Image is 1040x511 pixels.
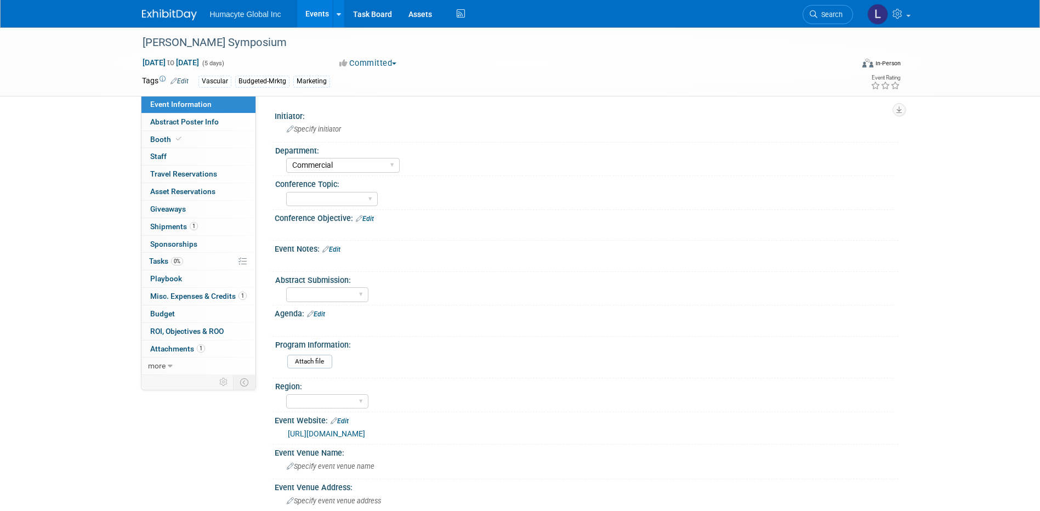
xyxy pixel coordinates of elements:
a: Booth [141,131,255,148]
span: Sponsorships [150,240,197,248]
span: Asset Reservations [150,187,215,196]
div: Region: [275,378,894,392]
a: ROI, Objectives & ROO [141,323,255,340]
a: more [141,357,255,374]
span: 1 [238,292,247,300]
td: Personalize Event Tab Strip [214,375,234,389]
span: 1 [190,222,198,230]
div: Program Information: [275,337,894,350]
div: Event Notes: [275,241,899,255]
div: Conference Objective: [275,210,899,224]
div: Agenda: [275,305,899,320]
span: Search [817,10,843,19]
span: 1 [197,344,205,353]
div: Event Venue Name: [275,445,899,458]
a: Playbook [141,270,255,287]
a: Event Information [141,96,255,113]
div: Marketing [293,76,330,87]
a: Search [803,5,853,24]
div: Conference Topic: [275,176,894,190]
span: Budget [150,309,175,318]
i: Booth reservation complete [176,136,181,142]
span: Tasks [149,257,183,265]
a: Edit [171,77,189,85]
span: Shipments [150,222,198,231]
span: to [166,58,176,67]
span: Specify event venue address [287,497,381,505]
div: Vascular [198,76,231,87]
div: Abstract Submission: [275,272,894,286]
span: 0% [171,257,183,265]
div: Event Rating [871,75,900,81]
div: Event Format [788,57,901,73]
a: Edit [307,310,325,318]
button: Committed [336,58,401,69]
a: Travel Reservations [141,166,255,183]
a: Shipments1 [141,218,255,235]
a: Asset Reservations [141,183,255,200]
td: Tags [142,75,189,88]
span: Travel Reservations [150,169,217,178]
span: Attachments [150,344,205,353]
img: Format-Inperson.png [862,59,873,67]
a: [URL][DOMAIN_NAME] [288,429,365,438]
span: Misc. Expenses & Credits [150,292,247,300]
a: Staff [141,148,255,165]
a: Sponsorships [141,236,255,253]
a: Misc. Expenses & Credits1 [141,288,255,305]
a: Attachments1 [141,340,255,357]
div: Initiator: [275,108,899,122]
div: Event Website: [275,412,899,427]
span: Event Information [150,100,212,109]
a: Budget [141,305,255,322]
span: [DATE] [DATE] [142,58,200,67]
span: Specify event venue name [287,462,374,470]
div: In-Person [875,59,901,67]
span: ROI, Objectives & ROO [150,327,224,336]
div: [PERSON_NAME] Symposium [139,33,837,53]
span: Booth [150,135,184,144]
span: more [148,361,166,370]
div: Event Venue Address: [275,479,899,493]
a: Edit [356,215,374,223]
a: Tasks0% [141,253,255,270]
span: Giveaways [150,205,186,213]
a: Abstract Poster Info [141,113,255,130]
span: Staff [150,152,167,161]
a: Edit [322,246,340,253]
td: Toggle Event Tabs [233,375,255,389]
span: (5 days) [201,60,224,67]
div: Department: [275,143,894,156]
img: ExhibitDay [142,9,197,20]
span: Specify initiator [287,125,341,133]
a: Giveaways [141,201,255,218]
a: Edit [331,417,349,425]
span: Playbook [150,274,182,283]
img: Linda Hamilton [867,4,888,25]
span: Humacyte Global Inc [210,10,281,19]
div: Budgeted-Mrktg [235,76,289,87]
span: Abstract Poster Info [150,117,219,126]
